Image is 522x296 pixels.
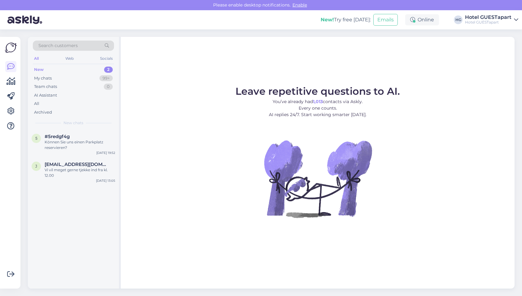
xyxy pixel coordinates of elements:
[96,150,115,155] div: [DATE] 19:52
[45,139,115,150] div: Können Sie uns einen Parkplatz reservieren?
[64,54,75,63] div: Web
[45,134,70,139] span: #5redgf4g
[321,16,371,24] div: Try free [DATE]:
[96,178,115,183] div: [DATE] 13:05
[34,84,57,90] div: Team chats
[291,2,309,8] span: Enable
[465,15,511,20] div: Hotel GUESTapart
[34,101,39,107] div: All
[104,67,113,73] div: 2
[35,164,37,168] span: j
[45,167,115,178] div: Vi vil meget gerne tjekke ind fra kl. 12.00
[465,15,518,25] a: Hotel GUESTapartHotel GUESTapart
[5,42,17,54] img: Askly Logo
[34,67,44,73] div: New
[235,85,400,97] span: Leave repetitive questions to AI.
[64,120,83,126] span: New chats
[405,14,439,25] div: Online
[104,84,113,90] div: 0
[99,54,114,63] div: Socials
[99,75,113,81] div: 99+
[235,98,400,118] p: You’ve already had contacts via Askly. Every one counts. AI replies 24/7. Start working smarter [...
[313,99,323,104] b: 1,013
[38,42,78,49] span: Search customers
[34,109,52,115] div: Archived
[34,92,57,98] div: AI Assistant
[454,15,463,24] div: HG
[33,54,40,63] div: All
[34,75,52,81] div: My chats
[262,123,374,234] img: No Chat active
[321,17,334,23] b: New!
[45,162,109,167] span: julianebredo@outlook.dk
[465,20,511,25] div: Hotel GUESTapart
[35,136,37,141] span: 5
[373,14,398,26] button: Emails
